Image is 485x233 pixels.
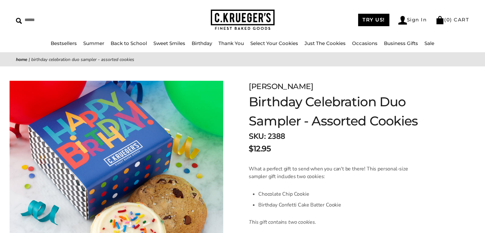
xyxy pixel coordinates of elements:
a: Sign In [398,16,427,25]
a: Just The Cookies [305,40,346,46]
p: What a perfect gift to send when you can't be there! This personal-size sampler gift includes two... [249,165,423,180]
iframe: Sign Up via Text for Offers [5,209,66,228]
a: Bestsellers [51,40,77,46]
strong: SKU: [249,131,266,141]
a: Home [16,56,27,63]
a: Birthday [192,40,212,46]
span: 0 [446,17,450,23]
a: Sale [424,40,434,46]
input: Search [16,15,123,25]
img: Account [398,16,407,25]
a: Occasions [352,40,378,46]
span: 2388 [268,131,285,141]
img: Search [16,18,22,24]
a: Business Gifts [384,40,418,46]
li: Birthday Confetti Cake Batter Cookie [258,199,423,210]
div: [PERSON_NAME] [249,81,452,92]
a: Sweet Smiles [153,40,185,46]
nav: breadcrumbs [16,56,469,63]
a: Summer [83,40,104,46]
img: C.KRUEGER'S [211,10,275,30]
li: Chocolate Chip Cookie [258,189,423,199]
h1: Birthday Celebration Duo Sampler - Assorted Cookies [249,92,452,131]
span: Birthday Celebration Duo Sampler - Assorted Cookies [31,56,134,63]
span: $12.95 [249,143,271,154]
img: Bag [436,16,444,24]
a: Back to School [111,40,147,46]
a: TRY US! [358,14,389,26]
a: Select Your Cookies [250,40,298,46]
span: | [29,56,30,63]
a: (0) CART [436,17,469,23]
a: Thank You [218,40,244,46]
em: This gift contains two cookies. [249,219,316,226]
